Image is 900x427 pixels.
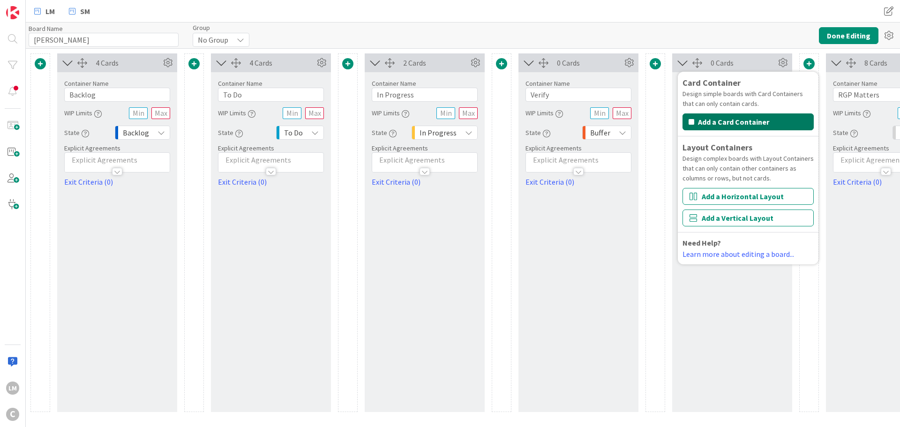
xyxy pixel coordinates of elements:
span: Explicit Agreements [525,144,582,152]
label: Container Name [525,79,570,88]
div: State [525,124,550,141]
div: State [372,124,397,141]
div: State [218,124,243,141]
span: Explicit Agreements [218,144,274,152]
div: 2 Cards [403,57,468,68]
span: Group [193,24,210,31]
span: Explicit Agreements [64,144,120,152]
span: Explicit Agreements [833,144,889,152]
a: Exit Criteria (0) [64,176,170,187]
div: Card Container [682,76,814,89]
a: Exit Criteria (0) [218,176,324,187]
a: LM [29,3,60,20]
input: Add container name... [525,88,631,102]
input: Max [305,107,324,119]
div: Design simple boards with Card Containers that can only contain cards. [682,89,814,109]
span: To Do [284,126,303,139]
div: 0 Cards [557,57,622,68]
span: No Group [198,33,228,46]
div: LM [6,382,19,395]
span: LM [45,6,55,17]
label: Container Name [833,79,877,88]
div: State [64,124,89,141]
span: In Progress [420,126,457,139]
a: SM [63,3,96,20]
label: Board Name [29,24,63,33]
input: Min [590,107,609,119]
a: Exit Criteria (0) [372,176,478,187]
input: Min [129,107,148,119]
input: Max [613,107,631,119]
a: Learn more about editing a board... [682,249,794,259]
b: Need Help? [682,238,721,247]
label: Container Name [64,79,109,88]
button: Add a Vertical Layout [682,210,814,226]
div: State [833,124,858,141]
input: Max [151,107,170,119]
button: Add a Card Container [682,113,814,130]
input: Min [436,107,455,119]
a: Exit Criteria (0) [525,176,631,187]
button: Add a Horizontal Layout [682,188,814,205]
span: Explicit Agreements [372,144,428,152]
span: SM [80,6,90,17]
span: Buffer [590,126,610,139]
div: WIP Limits [64,105,102,121]
span: Backlog [123,126,149,139]
div: Layout Containers [682,141,814,154]
label: Container Name [218,79,262,88]
div: WIP Limits [218,105,255,121]
input: Min [283,107,301,119]
div: WIP Limits [833,105,870,121]
div: 4 Cards [96,57,161,68]
button: Done Editing [819,27,878,44]
input: Add container name... [372,88,478,102]
input: Max [459,107,478,119]
input: Add container name... [218,88,324,102]
label: Container Name [372,79,416,88]
input: Add container name... [64,88,170,102]
div: Design complex boards with Layout Containers that can only contain other containers as columns or... [682,154,814,183]
div: C [6,408,19,421]
div: WIP Limits [525,105,563,121]
div: 0 Cards [711,57,776,68]
div: WIP Limits [372,105,409,121]
img: Visit kanbanzone.com [6,6,19,19]
div: 4 Cards [249,57,315,68]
